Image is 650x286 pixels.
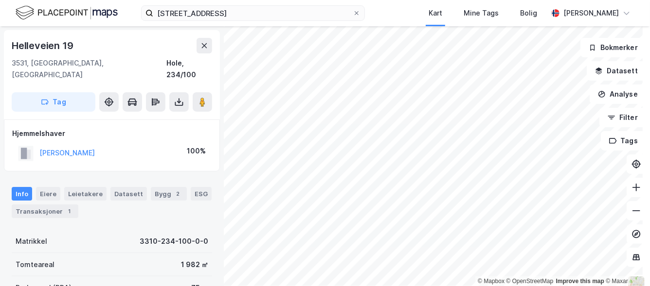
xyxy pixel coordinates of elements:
div: 3531, [GEOGRAPHIC_DATA], [GEOGRAPHIC_DATA] [12,57,166,81]
div: Hole, 234/100 [166,57,212,81]
div: 1 [65,206,74,216]
div: Hjemmelshaver [12,128,212,139]
div: Tomteareal [16,259,54,270]
div: Eiere [36,187,60,201]
button: Datasett [587,61,646,81]
div: Info [12,187,32,201]
div: Kontrollprogram for chat [601,239,650,286]
div: Bolig [520,7,537,19]
div: Kart [429,7,442,19]
button: Bokmerker [580,38,646,57]
div: Helleveien 19 [12,38,75,53]
button: Tags [601,131,646,151]
a: Improve this map [556,278,604,285]
button: Tag [12,92,95,112]
div: ESG [191,187,212,201]
iframe: Chat Widget [601,239,650,286]
a: OpenStreetMap [506,278,554,285]
button: Analyse [590,84,646,104]
a: Mapbox [478,278,505,285]
div: Leietakere [64,187,107,201]
img: logo.f888ab2527a4732fd821a326f86c7f29.svg [16,4,118,21]
div: Bygg [151,187,187,201]
div: 3310-234-100-0-0 [140,236,208,247]
button: Filter [599,108,646,127]
div: Mine Tags [464,7,499,19]
div: 1 982 ㎡ [181,259,208,270]
div: 100% [187,145,206,157]
div: [PERSON_NAME] [563,7,619,19]
div: Transaksjoner [12,204,78,218]
div: Matrikkel [16,236,47,247]
div: Datasett [110,187,147,201]
input: Søk på adresse, matrikkel, gårdeiere, leietakere eller personer [153,6,353,20]
div: 2 [173,189,183,199]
